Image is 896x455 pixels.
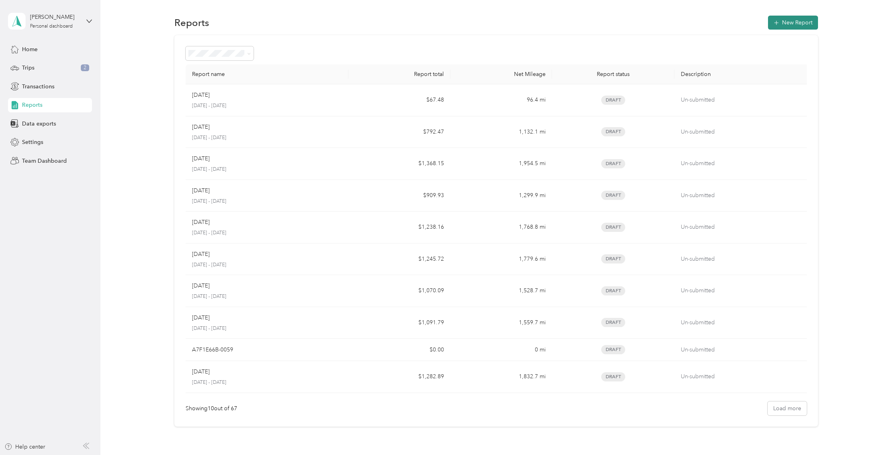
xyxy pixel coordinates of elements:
[601,372,625,381] span: Draft
[81,64,89,72] span: 2
[450,243,552,275] td: 1,779.6 mi
[22,82,54,91] span: Transactions
[558,71,668,78] div: Report status
[681,345,804,354] p: Un-submitted
[192,91,210,100] p: [DATE]
[348,307,450,339] td: $1,091.79
[681,159,804,168] p: Un-submitted
[348,212,450,243] td: $1,238.16
[192,123,210,132] p: [DATE]
[348,148,450,180] td: $1,368.15
[450,339,552,361] td: 0 mi
[192,345,233,354] p: A7F1E66B-0059
[348,361,450,393] td: $1,282.89
[681,191,804,200] p: Un-submitted
[22,157,67,165] span: Team Dashboard
[348,64,450,84] th: Report total
[174,18,209,27] h1: Reports
[450,116,552,148] td: 1,132.1 mi
[601,159,625,168] span: Draft
[348,84,450,116] td: $67.48
[681,96,804,104] p: Un-submitted
[22,64,34,72] span: Trips
[22,138,43,146] span: Settings
[192,186,210,195] p: [DATE]
[192,166,342,173] p: [DATE] - [DATE]
[192,367,210,376] p: [DATE]
[192,261,342,269] p: [DATE] - [DATE]
[30,24,73,29] div: Personal dashboard
[186,64,348,84] th: Report name
[192,250,210,259] p: [DATE]
[186,404,237,413] div: Showing 10 out of 67
[601,127,625,136] span: Draft
[681,255,804,263] p: Un-submitted
[348,275,450,307] td: $1,070.09
[348,116,450,148] td: $792.47
[681,128,804,136] p: Un-submitted
[681,372,804,381] p: Un-submitted
[348,339,450,361] td: $0.00
[681,286,804,295] p: Un-submitted
[348,180,450,212] td: $909.93
[450,275,552,307] td: 1,528.7 mi
[450,212,552,243] td: 1,768.8 mi
[4,443,45,451] button: Help center
[450,148,552,180] td: 1,954.5 mi
[192,154,210,163] p: [DATE]
[450,180,552,212] td: 1,299.9 mi
[601,345,625,354] span: Draft
[601,286,625,295] span: Draft
[192,379,342,386] p: [DATE] - [DATE]
[450,64,552,84] th: Net Mileage
[192,134,342,142] p: [DATE] - [DATE]
[192,102,342,110] p: [DATE] - [DATE]
[681,318,804,327] p: Un-submitted
[768,16,818,30] button: New Report
[601,96,625,105] span: Draft
[192,198,342,205] p: [DATE] - [DATE]
[450,84,552,116] td: 96.4 mi
[192,313,210,322] p: [DATE]
[22,45,38,54] span: Home
[192,325,342,332] p: [DATE] - [DATE]
[30,13,80,21] div: [PERSON_NAME]
[601,191,625,200] span: Draft
[192,229,342,237] p: [DATE] - [DATE]
[192,281,210,290] p: [DATE]
[22,120,56,128] span: Data exports
[192,218,210,227] p: [DATE]
[768,401,807,415] button: Load more
[674,64,810,84] th: Description
[681,223,804,231] p: Un-submitted
[450,361,552,393] td: 1,832.7 mi
[348,243,450,275] td: $1,245.72
[601,254,625,263] span: Draft
[851,410,896,455] iframe: Everlance-gr Chat Button Frame
[601,223,625,232] span: Draft
[22,101,42,109] span: Reports
[450,307,552,339] td: 1,559.7 mi
[192,293,342,300] p: [DATE] - [DATE]
[601,318,625,327] span: Draft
